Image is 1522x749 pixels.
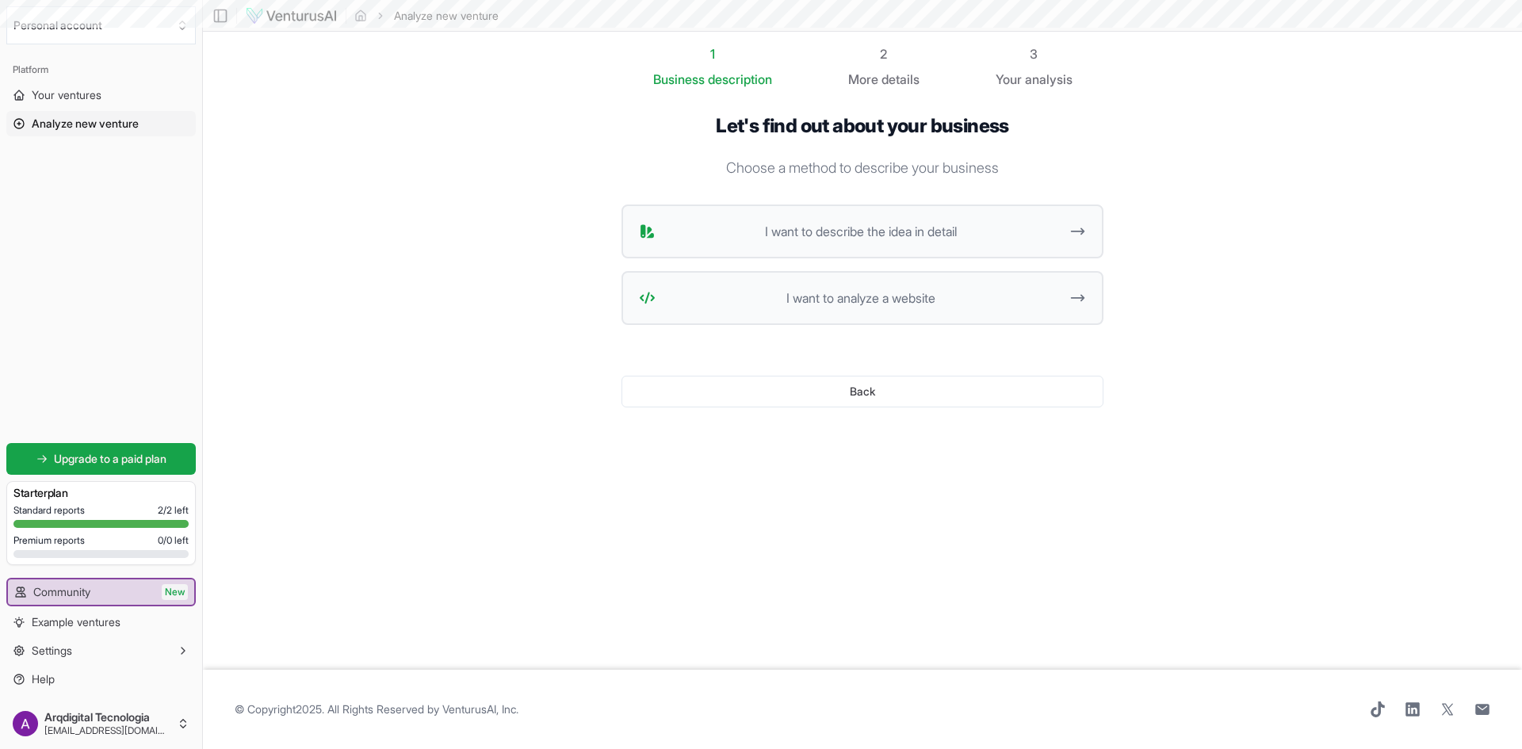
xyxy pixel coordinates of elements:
p: Choose a method to describe your business [621,157,1103,179]
span: Standard reports [13,504,85,517]
div: Platform [6,57,196,82]
a: CommunityNew [8,579,194,605]
span: Settings [32,643,72,659]
span: Your [996,70,1022,89]
div: 1 [653,44,772,63]
span: © Copyright 2025 . All Rights Reserved by . [235,701,518,717]
span: More [848,70,878,89]
span: details [881,71,920,87]
span: Premium reports [13,534,85,547]
a: Example ventures [6,610,196,635]
span: analysis [1025,71,1073,87]
button: I want to describe the idea in detail [621,204,1103,258]
a: Help [6,667,196,692]
button: Arqdigital Tecnologia[EMAIL_ADDRESS][DOMAIN_NAME] [6,705,196,743]
h3: Starter plan [13,485,189,501]
span: New [162,584,188,600]
span: Business [653,70,705,89]
span: Analyze new venture [32,116,139,132]
span: I want to analyze a website [662,289,1059,308]
span: description [708,71,772,87]
span: Help [32,671,55,687]
a: Your ventures [6,82,196,108]
span: [EMAIL_ADDRESS][DOMAIN_NAME] [44,724,170,737]
span: Example ventures [32,614,120,630]
span: 0 / 0 left [158,534,189,547]
span: Your ventures [32,87,101,103]
a: Upgrade to a paid plan [6,443,196,475]
span: Arqdigital Tecnologia [44,710,170,724]
button: Back [621,376,1103,407]
button: I want to analyze a website [621,271,1103,325]
span: Upgrade to a paid plan [54,451,166,467]
span: Community [33,584,90,600]
span: I want to describe the idea in detail [662,222,1059,241]
a: VenturusAI, Inc [442,702,516,716]
div: 2 [848,44,920,63]
img: ACg8ocKbXm4QM692gkySVD8Mfk_YAM7Q1AUzOmMwQRQPKntWB4Q8uA=s96-c [13,711,38,736]
span: 2 / 2 left [158,504,189,517]
div: 3 [996,44,1073,63]
button: Settings [6,638,196,663]
h1: Let's find out about your business [621,114,1103,138]
a: Analyze new venture [6,111,196,136]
